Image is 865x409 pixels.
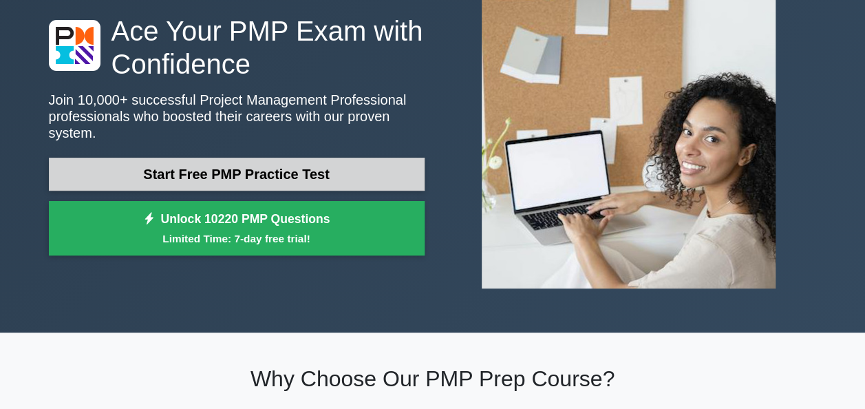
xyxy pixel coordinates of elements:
[49,158,425,191] a: Start Free PMP Practice Test
[49,201,425,256] a: Unlock 10220 PMP QuestionsLimited Time: 7-day free trial!
[66,231,407,247] small: Limited Time: 7-day free trial!
[49,366,817,392] h2: Why Choose Our PMP Prep Course?
[49,92,425,141] p: Join 10,000+ successful Project Management Professional professionals who boosted their careers w...
[49,14,425,81] h1: Ace Your PMP Exam with Confidence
